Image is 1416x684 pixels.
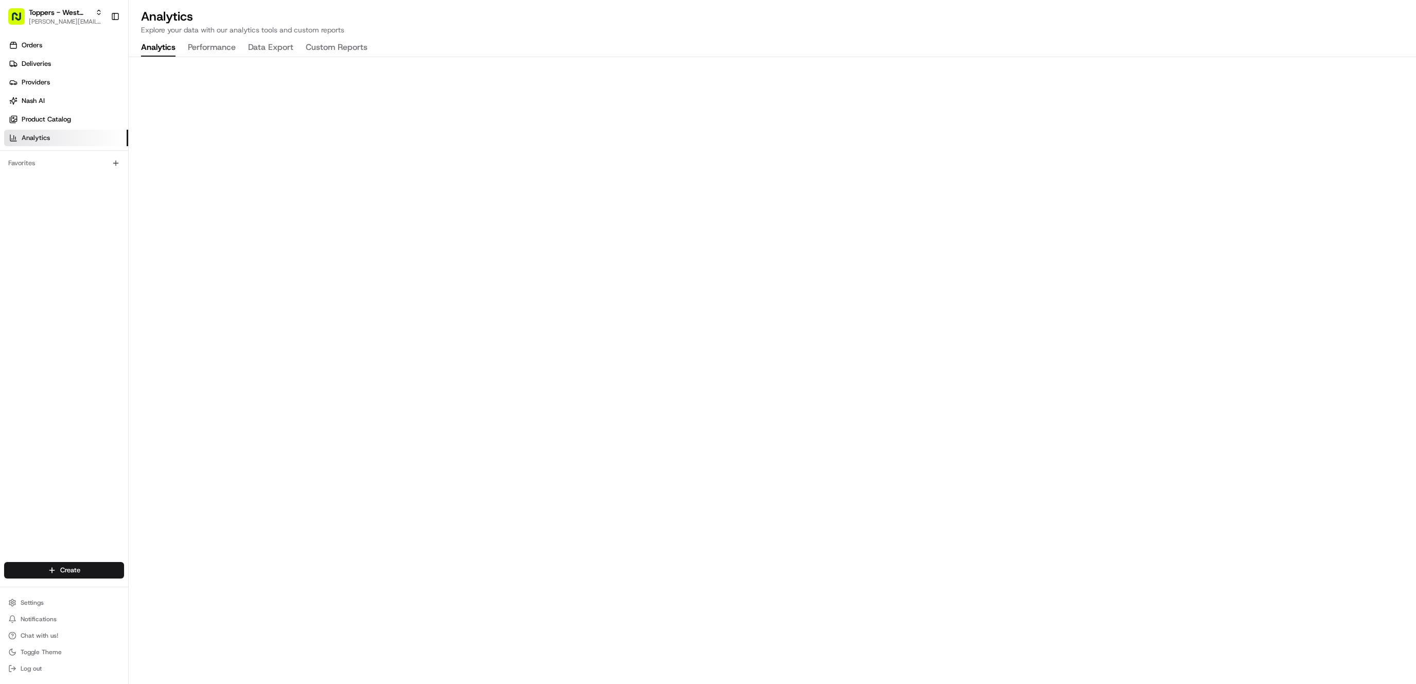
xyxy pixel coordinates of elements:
[32,188,83,196] span: [PERSON_NAME]
[4,562,124,578] button: Create
[85,188,89,196] span: •
[4,130,128,146] a: Analytics
[91,188,112,196] span: [DATE]
[21,231,79,241] span: Knowledge Base
[21,648,62,656] span: Toggle Theme
[4,628,124,643] button: Chat with us!
[306,39,368,57] button: Custom Reports
[10,232,19,240] div: 📗
[4,37,128,54] a: Orders
[21,615,57,623] span: Notifications
[60,566,80,575] span: Create
[112,160,115,168] span: •
[248,39,293,57] button: Data Export
[83,226,169,245] a: 💻API Documentation
[97,231,165,241] span: API Documentation
[4,56,128,72] a: Deliveries
[29,17,102,26] button: [PERSON_NAME][EMAIL_ADDRESS][DOMAIN_NAME]
[141,8,1404,25] h2: Analytics
[4,111,128,128] a: Product Catalog
[4,645,124,659] button: Toggle Theme
[10,134,66,143] div: Past conversations
[10,178,27,195] img: Gabrielle LeFevre
[10,150,27,170] img: Wisdom Oko
[4,612,124,626] button: Notifications
[22,59,51,68] span: Deliveries
[141,25,1404,35] p: Explore your data with our analytics tools and custom reports
[141,39,176,57] button: Analytics
[160,132,187,145] button: See all
[4,155,124,171] div: Favorites
[129,57,1416,684] iframe: Analytics
[22,41,42,50] span: Orders
[22,133,50,143] span: Analytics
[29,7,91,17] button: Toppers - West Allis
[87,232,95,240] div: 💻
[32,160,110,168] span: Wisdom [PERSON_NAME]
[4,661,124,676] button: Log out
[73,255,125,264] a: Powered byPylon
[21,664,42,673] span: Log out
[4,595,124,610] button: Settings
[4,4,107,29] button: Toppers - West Allis[PERSON_NAME][EMAIL_ADDRESS][DOMAIN_NAME]
[188,39,236,57] button: Performance
[22,78,50,87] span: Providers
[6,226,83,245] a: 📗Knowledge Base
[4,93,128,109] a: Nash AI
[22,96,45,106] span: Nash AI
[21,632,58,640] span: Chat with us!
[175,102,187,114] button: Start new chat
[117,160,138,168] span: [DATE]
[21,161,29,169] img: 1736555255976-a54dd68f-1ca7-489b-9aae-adbdc363a1c4
[4,74,128,91] a: Providers
[102,256,125,264] span: Pylon
[22,115,71,124] span: Product Catalog
[21,599,44,607] span: Settings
